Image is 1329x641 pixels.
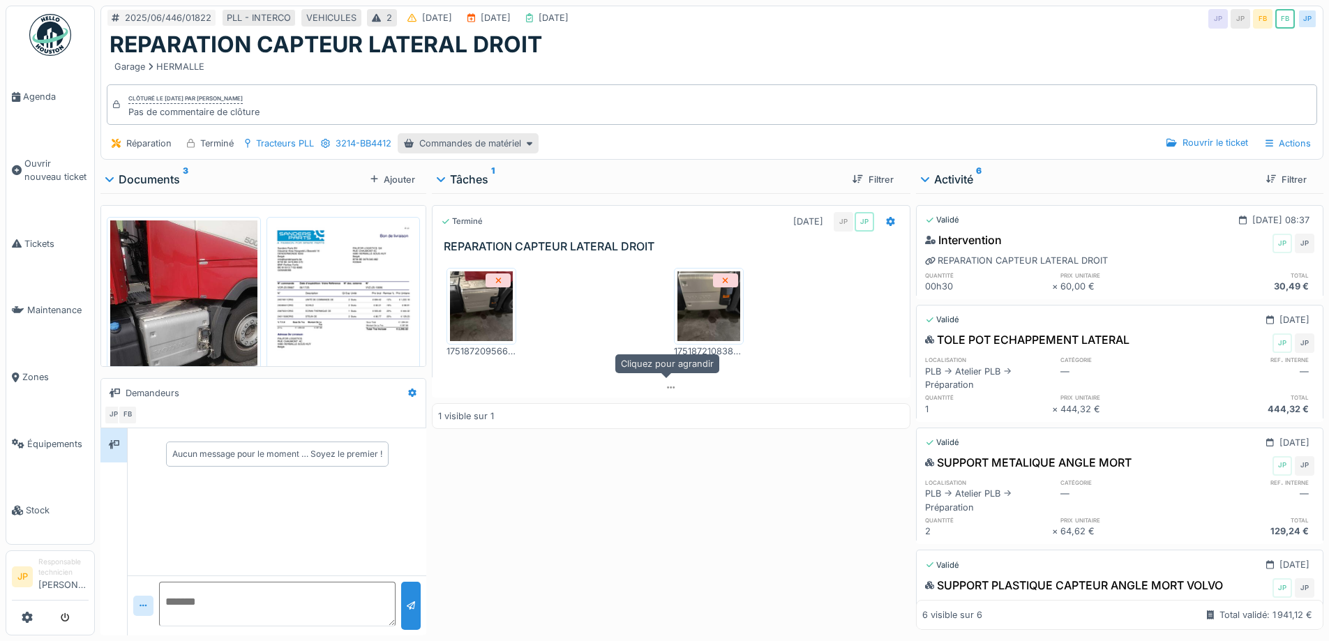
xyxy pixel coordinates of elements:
[6,477,94,544] a: Stock
[539,11,569,24] div: [DATE]
[270,220,417,428] img: jel54qzf53ukrssjn2hiqqwt223z
[1279,558,1309,571] div: [DATE]
[925,525,1052,538] div: 2
[1272,456,1292,476] div: JP
[24,237,89,250] span: Tickets
[1279,436,1309,449] div: [DATE]
[1231,9,1250,29] div: JP
[925,515,1052,525] h6: quantité
[925,454,1132,471] div: SUPPORT METALIQUE ANGLE MORT
[6,130,94,211] a: Ouvrir nouveau ticket
[925,355,1052,364] h6: localisation
[1252,213,1309,227] div: [DATE] 08:37
[1187,280,1314,293] div: 30,49 €
[437,171,841,188] div: Tâches
[126,386,179,400] div: Demandeurs
[6,411,94,478] a: Équipements
[925,393,1052,402] h6: quantité
[1275,9,1295,29] div: FB
[1187,478,1314,487] h6: ref. interne
[336,137,391,150] div: 3214-BB4412
[1272,234,1292,253] div: JP
[1060,515,1187,525] h6: prix unitaire
[1060,402,1187,416] div: 444,32 €
[1187,515,1314,525] h6: total
[1253,9,1272,29] div: FB
[1295,578,1314,598] div: JP
[677,271,740,341] img: zw47p2lletr03k92nup7fpgzgpfl
[38,557,89,578] div: Responsable technicien
[925,487,1052,513] div: PLB -> Atelier PLB -> Préparation
[104,405,123,425] div: JP
[27,303,89,317] span: Maintenance
[925,280,1052,293] div: 00h30
[365,170,421,189] div: Ajouter
[1187,365,1314,391] div: —
[925,437,959,448] div: Validé
[925,232,1002,248] div: Intervention
[1187,525,1314,538] div: 129,24 €
[24,157,89,183] span: Ouvrir nouveau ticket
[925,214,959,226] div: Validé
[925,478,1052,487] h6: localisation
[1060,487,1187,513] div: —
[12,557,89,601] a: JP Responsable technicien[PERSON_NAME]
[306,11,356,24] div: VEHICULES
[386,11,392,24] div: 2
[925,331,1130,348] div: TOLE POT ECHAPPEMENT LATERAL
[450,271,513,341] img: 0vp9e4k7l1p0f2rp6qbn762z4m74
[1187,402,1314,416] div: 444,32 €
[1208,9,1228,29] div: JP
[1295,234,1314,253] div: JP
[126,137,172,150] div: Réparation
[26,504,89,517] span: Stock
[422,11,452,24] div: [DATE]
[12,566,33,587] li: JP
[925,314,959,326] div: Validé
[27,437,89,451] span: Équipements
[128,105,260,119] div: Pas de commentaire de clôture
[1261,170,1312,189] div: Filtrer
[6,344,94,411] a: Zones
[1060,365,1187,391] div: —
[925,254,1108,267] div: REPARATION CAPTEUR LATERAL DROIT
[1060,478,1187,487] h6: catégorie
[1187,487,1314,513] div: —
[6,277,94,344] a: Maintenance
[1259,133,1317,153] div: Actions
[1060,271,1187,280] h6: prix unitaire
[114,60,204,73] div: Garage HERMALLE
[1295,456,1314,476] div: JP
[1161,133,1253,152] div: Rouvrir le ticket
[1060,393,1187,402] h6: prix unitaire
[200,137,234,150] div: Terminé
[444,240,903,253] h3: REPARATION CAPTEUR LATERAL DROIT
[674,345,744,358] div: 17518721083878059140030017329833.jpg
[1219,608,1312,621] div: Total validé: 1 941,12 €
[976,171,982,188] sup: 6
[925,559,959,571] div: Validé
[615,354,719,373] div: Cliquez pour agrandir
[23,90,89,103] span: Agenda
[834,212,853,232] div: JP
[925,271,1052,280] h6: quantité
[227,11,291,24] div: PLL - INTERCO
[925,365,1052,391] div: PLB -> Atelier PLB -> Préparation
[1060,525,1187,538] div: 64,62 €
[922,171,1255,188] div: Activité
[6,211,94,278] a: Tickets
[1272,333,1292,353] div: JP
[481,11,511,24] div: [DATE]
[1187,393,1314,402] h6: total
[925,577,1224,594] div: SUPPORT PLASTIQUE CAPTEUR ANGLE MORT VOLVO
[1295,333,1314,353] div: JP
[398,133,539,153] div: Commandes de matériel
[125,11,211,24] div: 2025/06/446/01822
[793,215,823,228] div: [DATE]
[1187,271,1314,280] h6: total
[446,345,516,358] div: 17518720956695090793004761758829.jpg
[922,608,982,621] div: 6 visible sur 6
[29,14,71,56] img: Badge_color-CXgf-gQk.svg
[1052,525,1061,538] div: ×
[1060,355,1187,364] h6: catégorie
